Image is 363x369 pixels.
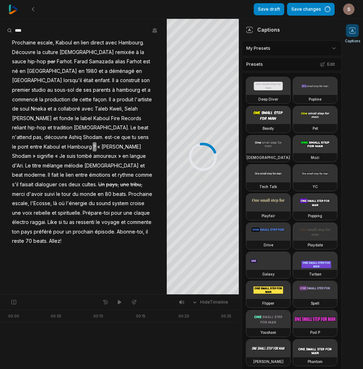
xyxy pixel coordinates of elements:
[310,330,320,335] h3: Pod P
[121,133,131,142] span: que
[11,189,26,199] span: merci
[11,123,27,133] span: reliant
[76,151,93,161] span: tombé
[73,57,88,66] span: Farad
[94,227,116,237] span: épisode.
[44,95,71,105] span: production
[85,66,98,76] span: 1980
[68,180,81,189] span: deux
[139,48,145,57] span: la
[81,180,98,189] span: cultes.
[95,199,111,208] span: sound
[120,180,130,189] span: une
[97,142,101,152] span: «
[11,151,32,161] span: Shodam
[63,218,68,227] span: tu
[47,57,56,66] span: par
[51,208,57,218] span: et
[27,57,47,66] span: hip-hop
[54,151,59,161] span: «
[57,208,82,218] span: spirituelle.
[311,300,319,306] h3: Spell
[311,155,319,160] h3: Mozi
[72,227,94,237] span: prochain
[47,104,53,114] span: et
[58,218,63,227] span: si
[31,85,46,95] span: studio
[262,213,275,219] h3: Playfair
[75,218,95,227] span: ressenti
[42,48,59,57] span: culture
[88,170,111,180] span: émotions
[66,151,76,161] span: suis
[59,114,74,123] span: fonde
[262,271,275,277] h3: Galaxy
[93,151,117,161] span: amoureux
[111,170,117,180] span: et
[23,170,47,180] span: moderne.
[116,95,134,105] span: produit
[83,76,94,85] span: était
[345,24,360,44] button: Captions
[134,95,153,105] span: l'artiste
[309,96,321,102] h3: Popline
[131,133,137,142] span: tu
[242,58,342,71] div: Presets
[105,180,120,189] span: pays,
[118,38,145,48] span: Hambourg.
[101,142,142,152] span: [PERSON_NAME]
[116,85,141,95] span: hambourg
[124,104,138,114] span: Selah
[44,189,55,199] span: suivi
[123,208,133,218] span: une
[189,297,230,307] button: HideTimeline
[263,125,274,131] h3: Beasty
[53,199,58,208] span: là
[19,66,26,76] span: en
[308,242,323,248] h3: Playdate
[247,155,290,160] h3: [DEMOGRAPHIC_DATA]
[33,227,53,237] span: préféré
[11,218,47,227] span: électro raggai.
[308,213,322,219] h3: Popping
[117,170,134,180] span: rythme
[105,38,118,48] span: avec
[11,180,19,189] span: s'il
[68,218,75,227] span: as
[29,142,43,152] span: entre
[313,184,318,189] h3: YC
[53,123,73,133] span: tradition
[32,133,44,142] span: pas,
[108,95,112,105] span: Il
[80,114,93,123] span: label
[32,151,36,161] span: »
[93,142,97,152] span: ?
[94,76,111,85] span: enfant.
[47,218,58,227] span: Like
[72,189,79,199] span: du
[11,133,32,142] span: n'attend
[110,114,121,123] span: Fire
[71,95,79,105] span: de
[83,85,92,95] span: ses
[22,208,33,218] span: voix
[253,359,284,364] h3: [PERSON_NAME]
[114,57,126,66] span: alias
[95,218,101,227] span: le
[130,180,143,189] span: tribu,
[104,133,121,142] span: est-ce
[134,170,153,180] span: comme
[116,227,145,237] span: Abonne-toi,
[48,236,62,246] span: Allez!
[58,199,65,208] span: où
[43,142,61,152] span: Kaboul
[25,236,33,246] span: 70
[110,208,123,218] span: pour
[46,85,75,95] span: au sous-sol
[36,48,42,57] span: la
[88,199,95,208] span: du
[42,161,64,171] span: mélange
[260,330,276,335] h3: Youshaei
[97,189,104,199] span: en
[11,48,36,57] span: Découvre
